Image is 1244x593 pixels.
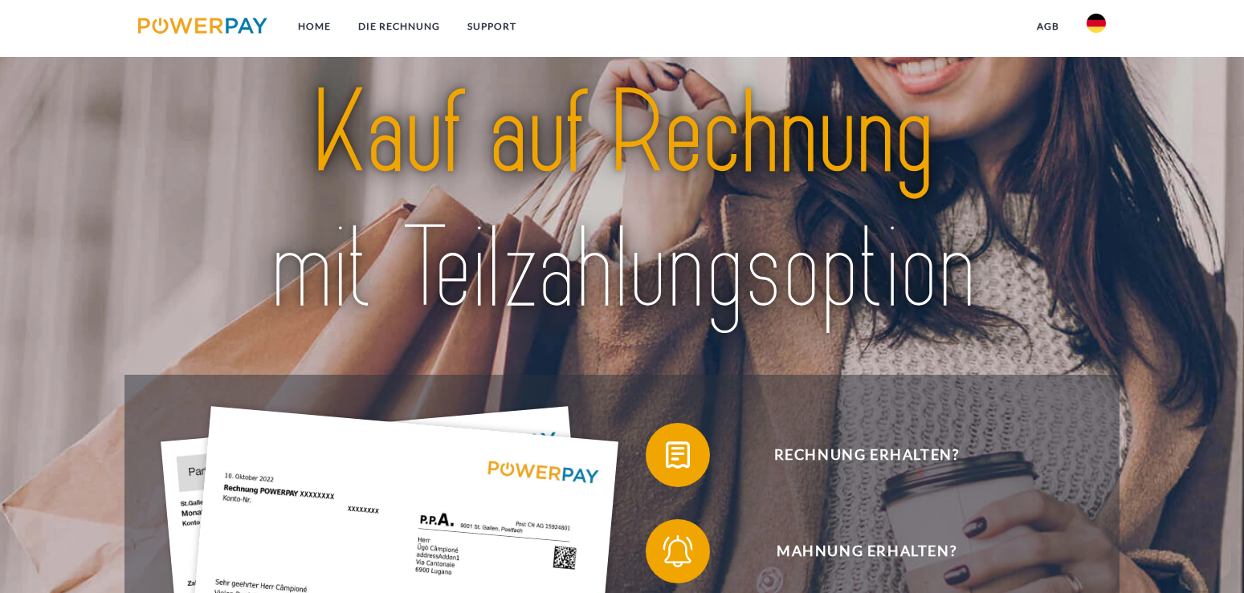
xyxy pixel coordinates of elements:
[1023,12,1073,41] a: agb
[646,423,1063,487] button: Rechnung erhalten?
[1180,529,1231,580] iframe: Schaltfläche zum Öffnen des Messaging-Fensters
[454,12,530,41] a: SUPPORT
[345,12,454,41] a: DIE RECHNUNG
[670,423,1063,487] span: Rechnung erhalten?
[670,519,1063,583] span: Mahnung erhalten?
[1087,14,1106,33] img: de
[138,18,267,34] img: logo-powerpay.svg
[658,435,698,475] img: qb_bill.svg
[658,531,698,571] img: qb_bell.svg
[646,519,1063,583] button: Mahnung erhalten?
[186,59,1058,343] img: title-powerpay_de.svg
[284,12,345,41] a: Home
